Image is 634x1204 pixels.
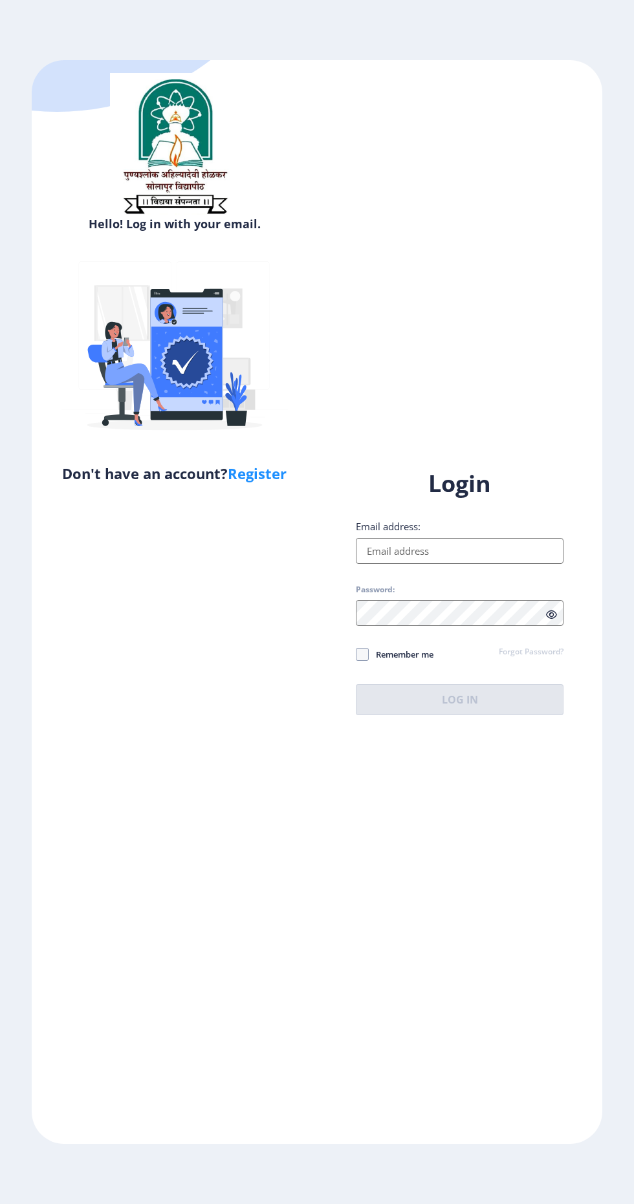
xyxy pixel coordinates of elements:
[228,464,287,483] a: Register
[356,538,563,564] input: Email address
[356,684,563,715] button: Log In
[41,216,307,231] h6: Hello! Log in with your email.
[61,237,288,463] img: Verified-rafiki.svg
[499,647,563,658] a: Forgot Password?
[356,585,395,595] label: Password:
[356,520,421,533] label: Email address:
[369,647,433,662] span: Remember me
[110,73,239,219] img: sulogo.png
[41,463,307,484] h5: Don't have an account?
[356,468,563,499] h1: Login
